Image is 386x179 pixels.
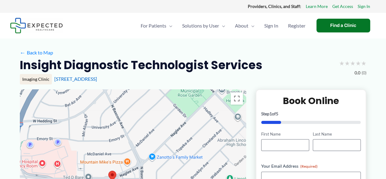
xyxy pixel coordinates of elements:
p: Step of [261,112,361,116]
a: Learn More [306,2,328,10]
button: Toggle fullscreen view [231,92,243,105]
label: First Name [261,131,309,137]
span: ★ [339,58,345,69]
a: Sign In [259,15,283,36]
span: 0.0 [355,69,360,77]
h2: Insight Diagnostic Technologist Services [20,58,262,73]
span: ★ [355,58,361,69]
img: Expected Healthcare Logo - side, dark font, small [10,18,63,33]
strong: Providers, Clinics, and Staff: [248,4,301,9]
span: ★ [350,58,355,69]
a: AboutMenu Toggle [230,15,259,36]
a: Get Access [332,2,353,10]
a: Sign In [358,2,370,10]
span: Menu Toggle [166,15,172,36]
div: Imaging Clinic [20,74,52,84]
nav: Primary Site Navigation [136,15,310,36]
span: (Required) [300,164,318,169]
a: ←Back to Map [20,48,53,57]
a: For PatientsMenu Toggle [136,15,177,36]
span: Menu Toggle [248,15,254,36]
a: Register [283,15,310,36]
span: ★ [361,58,366,69]
label: Your Email Address [261,163,361,169]
span: 5 [276,111,278,116]
span: For Patients [141,15,166,36]
span: Solutions by User [182,15,219,36]
label: Last Name [313,131,361,137]
span: Register [288,15,305,36]
h2: Book Online [261,95,361,107]
a: Solutions by UserMenu Toggle [177,15,230,36]
span: ← [20,50,26,55]
a: Find a Clinic [316,19,370,32]
a: [STREET_ADDRESS] [54,76,97,82]
span: ★ [345,58,350,69]
span: Menu Toggle [219,15,225,36]
span: About [235,15,248,36]
span: (0) [362,69,366,77]
span: Sign In [264,15,278,36]
span: 1 [269,111,272,116]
